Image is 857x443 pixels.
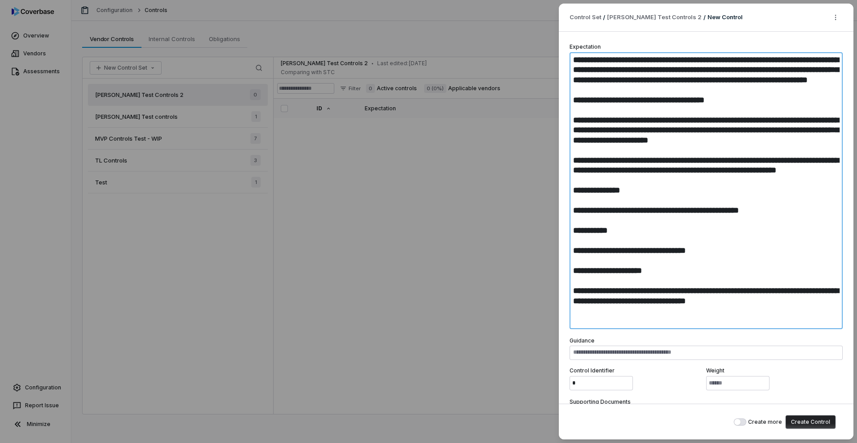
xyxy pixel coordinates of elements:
[706,367,843,374] label: Weight
[570,13,601,22] span: Control Set
[828,11,843,24] button: More actions
[603,13,605,21] p: /
[607,13,702,22] a: [PERSON_NAME] Test Controls 2
[570,398,631,405] label: Supporting Documents
[570,367,706,374] label: Control Identifier
[786,415,836,429] button: Create Control
[734,418,746,426] button: Create more
[748,418,782,426] span: Create more
[707,13,743,21] span: New Control
[570,43,601,50] label: Expectation
[703,13,706,21] p: /
[570,337,595,344] label: Guidance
